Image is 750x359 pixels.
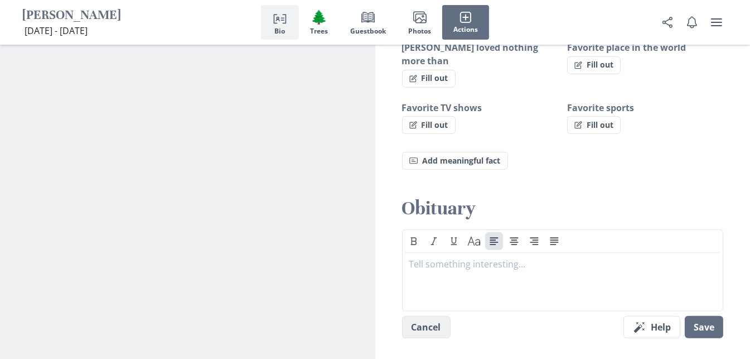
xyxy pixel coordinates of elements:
[705,11,728,33] button: user menu
[402,116,456,134] button: Fill out
[22,7,121,25] h1: [PERSON_NAME]
[567,116,621,134] button: Fill out
[402,41,558,68] h3: [PERSON_NAME] loved nothing more than
[397,5,442,40] button: Photos
[299,5,339,40] button: Trees
[402,70,456,88] button: Fill out
[339,5,397,40] button: Guestbook
[485,232,503,250] button: Align left
[623,316,680,338] button: Help
[525,232,543,250] button: Align right
[350,27,386,35] span: Guestbook
[402,316,451,338] button: Cancel
[408,27,431,35] span: Photos
[425,232,443,250] button: Italic
[567,41,723,54] h3: Favorite place in the world
[25,25,88,37] span: [DATE] - [DATE]
[402,197,724,221] h2: Obituary
[310,27,328,35] span: Trees
[656,11,679,33] button: Share Obituary
[261,5,299,40] button: Bio
[402,152,508,170] button: Add meaningful fact
[453,26,478,33] span: Actions
[505,232,523,250] button: Align center
[311,9,327,25] span: Tree
[405,232,423,250] button: Bold
[567,56,621,74] button: Fill out
[567,101,723,114] h3: Favorite sports
[445,232,463,250] button: Underline
[545,232,563,250] button: Align justify
[681,11,703,33] button: Notifications
[275,27,286,35] span: Bio
[442,5,489,40] button: Actions
[402,101,558,114] h3: Favorite TV shows
[685,316,723,338] button: Save
[465,232,483,250] button: Heading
